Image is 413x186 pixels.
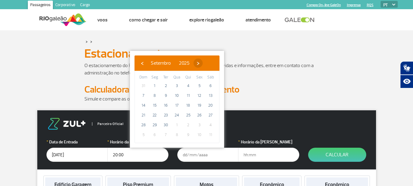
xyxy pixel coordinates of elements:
button: Abrir tradutor de língua de sinais. [400,61,413,75]
a: Compra On-line GaleOn [307,3,341,7]
a: > [90,38,92,45]
span: 9 [161,91,171,101]
span: 21 [138,110,148,120]
span: 27 [206,110,216,120]
button: 2025 [175,59,194,68]
label: Horário da Entrada [107,139,168,145]
span: 28 [138,120,148,130]
span: 10 [172,91,182,101]
a: RQS [367,3,374,7]
span: 5 [138,130,148,140]
span: 23 [161,110,171,120]
th: weekday [160,74,171,81]
a: Atendimento [245,17,271,23]
span: 9 [183,130,193,140]
th: weekday [149,74,160,81]
span: 25 [183,110,193,120]
button: Abrir recursos assistivos. [400,75,413,88]
a: Como chegar e sair [129,17,168,23]
h2: Calculadora de Tarifa do Estacionamento [84,84,329,95]
th: weekday [205,74,216,81]
h1: Estacionamento [84,48,329,59]
a: Imprensa [347,3,361,7]
input: hh:mm [238,148,299,162]
a: Voos [97,17,108,23]
button: Calcular [308,148,366,162]
span: 1 [172,120,182,130]
span: 30 [161,120,171,130]
span: 12 [194,91,204,101]
label: Horário da [PERSON_NAME] [238,139,299,145]
a: Explore RIOgaleão [189,17,224,23]
span: 10 [194,130,204,140]
span: 4 [206,120,216,130]
th: weekday [171,74,183,81]
span: 22 [150,110,160,120]
span: 4 [183,81,193,91]
span: 3 [194,120,204,130]
span: 7 [161,130,171,140]
label: Data de Entrada [46,139,108,145]
span: 2025 [179,60,190,66]
span: 16 [161,101,171,110]
span: 29 [150,120,160,130]
span: 6 [206,81,216,91]
span: 31 [138,81,148,91]
input: dd/mm/aaaa [177,148,238,162]
input: hh:mm [107,148,168,162]
span: 2 [161,81,171,91]
span: Parceiro Oficial [92,122,124,126]
span: 8 [172,130,182,140]
bs-datepicker-navigation-view: ​ ​ ​ [138,59,203,65]
input: dd/mm/aaaa [46,148,108,162]
span: 24 [172,110,182,120]
th: weekday [138,74,149,81]
span: 8 [150,91,160,101]
span: 17 [172,101,182,110]
bs-datepicker-container: calendar [130,51,224,148]
a: Cargo [78,1,92,10]
button: Setembro [147,59,175,68]
span: 1 [150,81,160,91]
div: Plugin de acessibilidade da Hand Talk. [400,61,413,88]
th: weekday [183,74,194,81]
span: 2 [183,120,193,130]
a: Corporativo [53,1,78,10]
span: 7 [138,91,148,101]
span: 11 [206,130,216,140]
span: 13 [206,91,216,101]
span: Setembro [151,60,171,66]
p: O estacionamento do RIOgaleão é administrado pela Estapar. Para dúvidas e informações, entre em c... [84,62,329,77]
span: 14 [138,101,148,110]
button: › [194,59,203,68]
a: Passageiros [28,1,53,10]
span: 19 [194,101,204,110]
img: logo-zul.png [46,118,87,130]
a: > [86,38,88,45]
span: 20 [206,101,216,110]
span: 26 [194,110,204,120]
p: Simule e compare as opções. [84,95,329,103]
span: 11 [183,91,193,101]
button: ‹ [138,59,147,68]
span: 18 [183,101,193,110]
span: 5 [194,81,204,91]
span: 15 [150,101,160,110]
th: weekday [194,74,205,81]
span: 6 [150,130,160,140]
span: 3 [172,81,182,91]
